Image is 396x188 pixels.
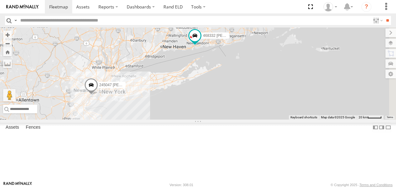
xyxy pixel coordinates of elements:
span: Map data ©2025 Google [321,116,355,119]
label: Fences [23,123,44,132]
button: Drag Pegman onto the map to open Street View [3,89,16,101]
button: Map Scale: 20 km per 42 pixels [357,115,384,120]
a: Terms (opens in new tab) [387,116,393,119]
img: rand-logo.svg [6,5,39,9]
label: Assets [2,123,22,132]
label: Search Filter Options [370,16,384,25]
div: Version: 308.01 [170,183,193,187]
div: © Copyright 2025 - [331,183,393,187]
label: Map Settings [385,70,396,78]
label: Search Query [13,16,18,25]
button: Keyboard shortcuts [290,115,317,120]
label: Measure [3,59,12,68]
div: John Olaniyan [321,2,339,12]
span: 245047 [PERSON_NAME] [99,83,144,87]
button: Zoom in [3,31,12,39]
span: 468332 [PERSON_NAME] [203,33,247,38]
span: 20 km [359,116,367,119]
i: ? [361,2,371,12]
label: Dock Summary Table to the Left [372,123,379,132]
button: Zoom Home [3,48,12,56]
a: Visit our Website [3,182,32,188]
button: Zoom out [3,39,12,48]
label: Hide Summary Table [385,123,391,132]
label: Dock Summary Table to the Right [379,123,385,132]
a: Terms and Conditions [360,183,393,187]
